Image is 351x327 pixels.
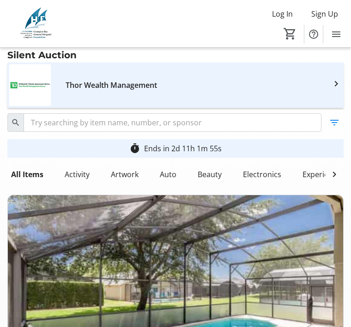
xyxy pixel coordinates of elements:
div: Silent Auction [2,48,82,62]
button: Log In [265,6,300,21]
img: Thor Wealth Management's logo [9,64,51,106]
div: Thor Wealth Management [66,78,316,93]
span: Log In [272,8,293,19]
button: Sign Up [304,6,345,21]
div: Experience [299,165,345,184]
span: Sign Up [311,8,338,19]
div: Beauty [194,165,225,184]
button: Menu [327,25,345,43]
button: Cart [282,25,298,42]
div: Electronics [239,165,285,184]
div: All Items [7,165,47,184]
mat-icon: timer_outline [129,143,140,154]
div: Activity [61,165,93,184]
a: Thor Wealth Management's logoThor Wealth Management [2,64,349,106]
img: Georgian Bay General Hospital Foundation's Logo [6,6,67,41]
div: Artwork [107,165,142,184]
button: Help [304,25,323,43]
input: Try searching by item name, number, or sponsor [24,113,321,132]
div: Ends in 2d 11h 1m 55s [144,143,222,154]
div: Auto [156,165,180,184]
